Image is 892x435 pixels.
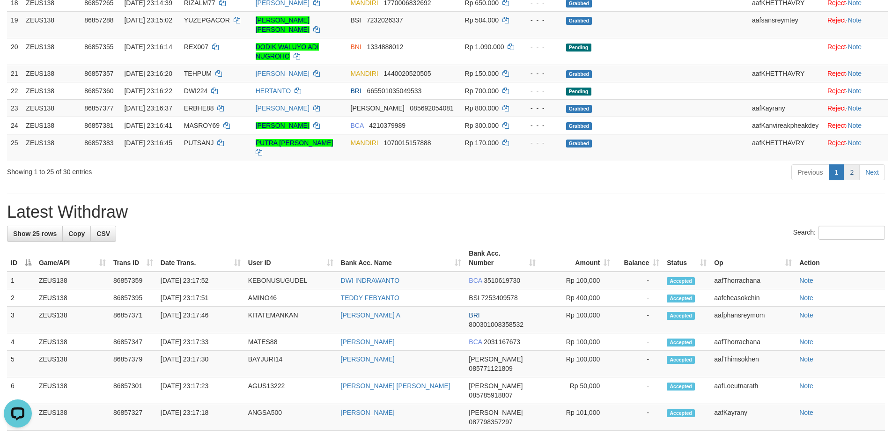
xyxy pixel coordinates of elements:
span: [DATE] 23:16:22 [124,87,172,95]
td: aafKHETTHAVRY [748,134,824,161]
span: Grabbed [566,105,592,113]
td: - [614,307,663,333]
th: Bank Acc. Number: activate to sort column ascending [465,245,539,272]
th: Date Trans.: activate to sort column ascending [157,245,244,272]
td: ZEUS138 [22,99,81,117]
span: Copy 087798357297 to clipboard [469,418,512,426]
td: ZEUS138 [35,377,110,404]
th: Status: activate to sort column ascending [663,245,710,272]
td: 25 [7,134,22,161]
span: PUTSANJ [184,139,214,147]
td: · [824,65,888,82]
span: 86857381 [84,122,113,129]
a: Note [848,139,862,147]
span: Grabbed [566,122,592,130]
td: [DATE] 23:17:30 [157,351,244,377]
span: [PERSON_NAME] [469,382,523,390]
a: [PERSON_NAME] [PERSON_NAME] [341,382,450,390]
td: ZEUS138 [35,351,110,377]
span: 86857383 [84,139,113,147]
span: Copy 085692054081 to clipboard [410,104,453,112]
td: 19 [7,11,22,38]
td: KEBONUSUGUDEL [244,272,337,289]
td: 2 [7,289,35,307]
a: Reject [827,43,846,51]
span: [DATE] 23:16:20 [124,70,172,77]
a: [PERSON_NAME] [341,409,395,416]
a: Reject [827,122,846,129]
a: Reject [827,104,846,112]
td: Rp 100,000 [539,272,614,289]
td: [DATE] 23:17:23 [157,377,244,404]
a: Note [848,43,862,51]
td: - [614,289,663,307]
div: - - - [523,103,559,113]
div: Showing 1 to 25 of 30 entries [7,163,365,177]
a: Note [799,311,813,319]
span: 86857360 [84,87,113,95]
a: Show 25 rows [7,226,63,242]
a: Note [848,70,862,77]
a: [PERSON_NAME] A [341,311,401,319]
th: User ID: activate to sort column ascending [244,245,337,272]
span: Grabbed [566,70,592,78]
label: Search: [793,226,885,240]
span: [DATE] 23:16:14 [124,43,172,51]
td: 86857347 [110,333,157,351]
td: AGUS13222 [244,377,337,404]
div: - - - [523,15,559,25]
a: DODIK WALUYO ADI NUGROHO [256,43,319,60]
span: [DATE] 23:16:37 [124,104,172,112]
a: Reject [827,16,846,24]
td: aafThorrachana [710,272,796,289]
a: Note [799,294,813,302]
td: 6 [7,377,35,404]
td: ZEUS138 [35,333,110,351]
span: 86857377 [84,104,113,112]
div: - - - [523,138,559,147]
td: ZEUS138 [35,404,110,431]
th: Op: activate to sort column ascending [710,245,796,272]
span: Grabbed [566,17,592,25]
span: [DATE] 23:16:45 [124,139,172,147]
button: Open LiveChat chat widget [4,4,32,32]
td: - [614,272,663,289]
a: 1 [829,164,845,180]
td: ZEUS138 [22,82,81,99]
span: BRI [351,87,361,95]
a: [PERSON_NAME] [PERSON_NAME] [256,16,310,33]
span: Rp 300.000 [465,122,499,129]
td: aafKayrany [748,99,824,117]
a: Copy [62,226,91,242]
span: TEHPUM [184,70,212,77]
a: Reject [827,70,846,77]
span: Copy 665501035049533 to clipboard [367,87,422,95]
span: Rp 170.000 [465,139,499,147]
a: Note [799,277,813,284]
span: Rp 1.090.000 [465,43,504,51]
a: Reject [827,87,846,95]
a: PUTRA [PERSON_NAME] [256,139,333,147]
td: Rp 50,000 [539,377,614,404]
td: aafThimsokhen [710,351,796,377]
td: ZEUS138 [35,307,110,333]
span: Copy 085785918807 to clipboard [469,391,512,399]
span: [PERSON_NAME] [351,104,405,112]
td: 21 [7,65,22,82]
td: · [824,82,888,99]
td: Rp 100,000 [539,307,614,333]
span: Rp 504.000 [465,16,499,24]
span: YUZEPGACOR [184,16,230,24]
div: - - - [523,42,559,52]
td: Rp 100,000 [539,351,614,377]
span: MASROY69 [184,122,220,129]
td: Rp 400,000 [539,289,614,307]
td: 20 [7,38,22,65]
td: 86857371 [110,307,157,333]
span: [PERSON_NAME] [469,355,523,363]
th: Game/API: activate to sort column ascending [35,245,110,272]
span: [DATE] 23:15:02 [124,16,172,24]
td: 4 [7,333,35,351]
span: Accepted [667,383,695,391]
span: ERBHE88 [184,104,214,112]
